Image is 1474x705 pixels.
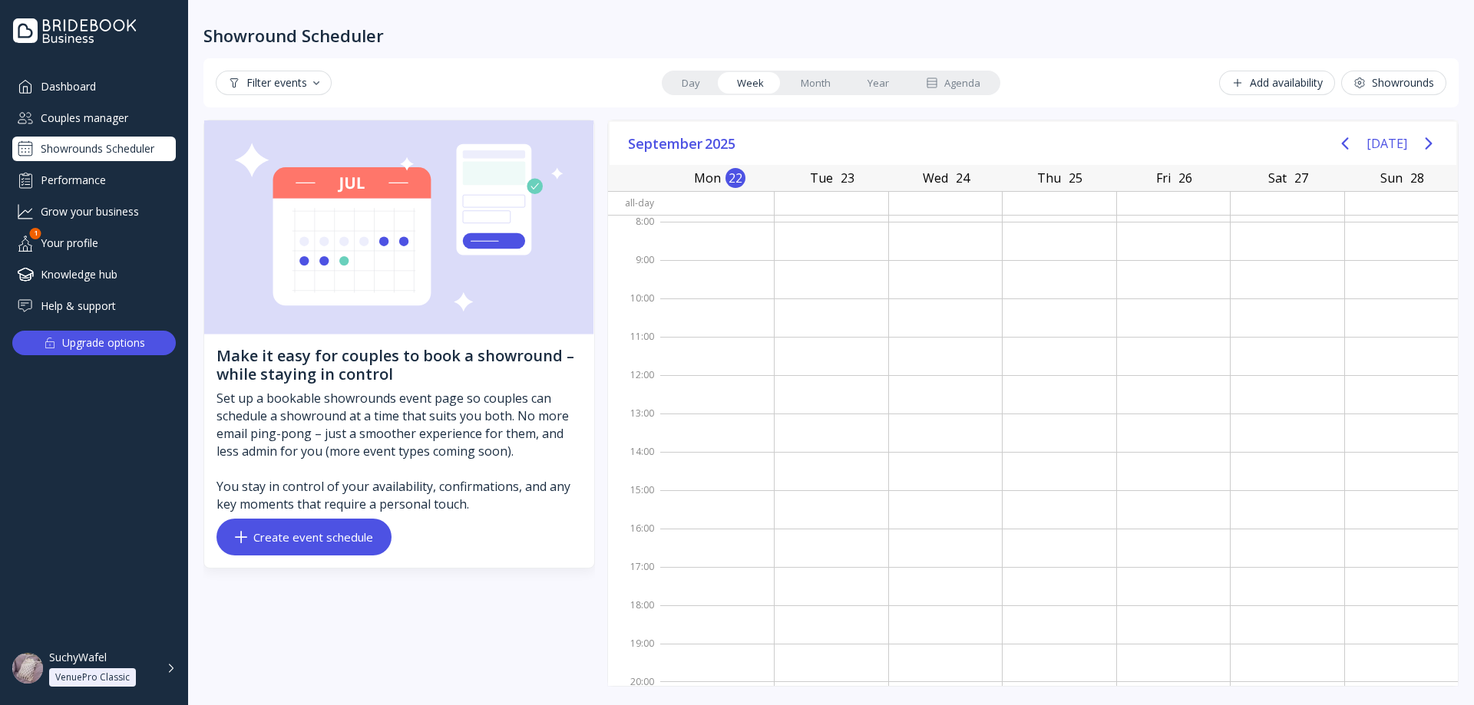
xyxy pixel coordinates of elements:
[1264,167,1291,189] div: Sat
[1367,130,1407,157] button: [DATE]
[1341,71,1446,95] button: Showrounds
[12,230,176,255] div: Your profile
[918,167,953,189] div: Wed
[628,132,705,155] span: September
[1353,77,1434,89] div: Showrounds
[12,74,176,99] a: Dashboard
[228,77,319,89] div: Filter events
[689,167,725,189] div: Mon
[1066,168,1086,188] div: 25
[805,167,838,189] div: Tue
[608,328,660,366] div: 11:00
[235,531,373,543] div: Create event schedule
[12,653,43,684] img: dpr=1,fit=cover,g=face,w=48,h=48
[12,137,176,161] a: Showrounds Scheduler
[55,671,130,684] div: VenuePro Classic
[849,72,907,94] a: Year
[705,132,738,155] span: 2025
[12,199,176,224] a: Grow your business
[608,558,660,596] div: 17:00
[1376,167,1407,189] div: Sun
[608,366,660,404] div: 12:00
[953,168,973,188] div: 24
[1152,167,1175,189] div: Fri
[30,228,41,239] div: 1
[1291,168,1311,188] div: 27
[49,651,107,664] div: SuchyWafel
[1407,168,1427,188] div: 28
[216,390,582,512] div: Set up a bookable showrounds event page so couples can schedule a showround at a time that suits ...
[608,596,660,634] div: 18:00
[216,347,582,384] h5: Make it easy for couples to book a showround – while staying in control
[1413,128,1444,159] button: Next page
[608,289,660,328] div: 10:00
[782,72,849,94] a: Month
[12,262,176,287] a: Knowledge hub
[1330,128,1360,159] button: Previous page
[608,404,660,443] div: 13:00
[1397,631,1474,705] iframe: Chat Widget
[608,443,660,481] div: 14:00
[608,519,660,558] div: 16:00
[725,168,745,188] div: 22
[1231,77,1323,89] div: Add availability
[663,72,719,94] a: Day
[12,230,176,255] a: Your profile1
[608,634,660,673] div: 19:00
[1219,71,1335,95] button: Add availability
[12,293,176,318] a: Help & support
[203,25,384,46] div: Showround Scheduler
[608,673,660,691] div: 20:00
[62,332,145,354] div: Upgrade options
[216,71,332,95] button: Filter events
[216,519,392,555] button: Create event schedule
[608,481,660,519] div: 15:00
[12,105,176,130] a: Couples manager
[608,192,660,214] div: All-day
[622,132,744,155] button: September2025
[838,168,858,188] div: 23
[608,251,660,289] div: 9:00
[12,167,176,193] a: Performance
[608,212,660,251] div: 8:00
[1033,167,1066,189] div: Thu
[1175,168,1195,188] div: 26
[719,72,782,94] a: Week
[926,76,980,91] div: Agenda
[12,331,176,355] button: Upgrade options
